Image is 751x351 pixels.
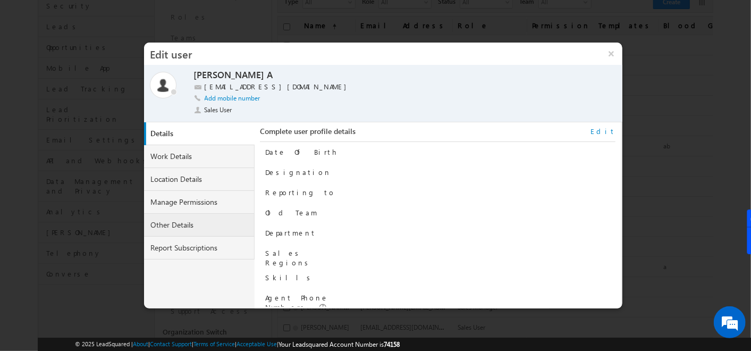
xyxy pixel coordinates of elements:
span: © 2025 LeadSquared | | | | | [75,339,400,349]
label: [EMAIL_ADDRESS][DOMAIN_NAME] [205,82,352,92]
a: Work Details [144,145,255,168]
h3: Edit user [144,43,600,65]
a: About [133,340,148,347]
a: Manage Permissions [144,191,255,214]
a: Contact Support [150,340,192,347]
a: Terms of Service [193,340,235,347]
label: Reporting to [265,188,335,197]
a: Other Details [144,214,255,237]
div: Minimize live chat window [174,5,200,31]
div: Chat with us now [55,56,179,70]
span: Sales User [205,105,233,115]
label: Department [265,228,316,237]
a: Edit [590,127,615,136]
a: Add mobile number [205,94,260,102]
a: Acceptable Use [237,340,277,347]
label: Date Of Birth [265,147,338,156]
span: Your Leadsquared Account Number is [279,340,400,348]
label: Old Team [265,208,317,217]
label: Agent Phone Numbers [265,293,328,312]
label: Sales Regions [265,248,312,267]
a: Location Details [144,168,255,191]
span: 74158 [384,340,400,348]
img: d_60004797649_company_0_60004797649 [18,56,45,70]
button: × [600,43,622,65]
label: Skills [265,273,314,282]
em: Start Chat [145,273,193,288]
a: Details [146,122,257,145]
label: Designation [265,168,331,177]
a: Report Subscriptions [144,237,255,260]
textarea: Type your message and hit 'Enter' [14,98,194,265]
label: [PERSON_NAME] A [194,69,273,81]
div: Complete user profile details [260,127,615,142]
